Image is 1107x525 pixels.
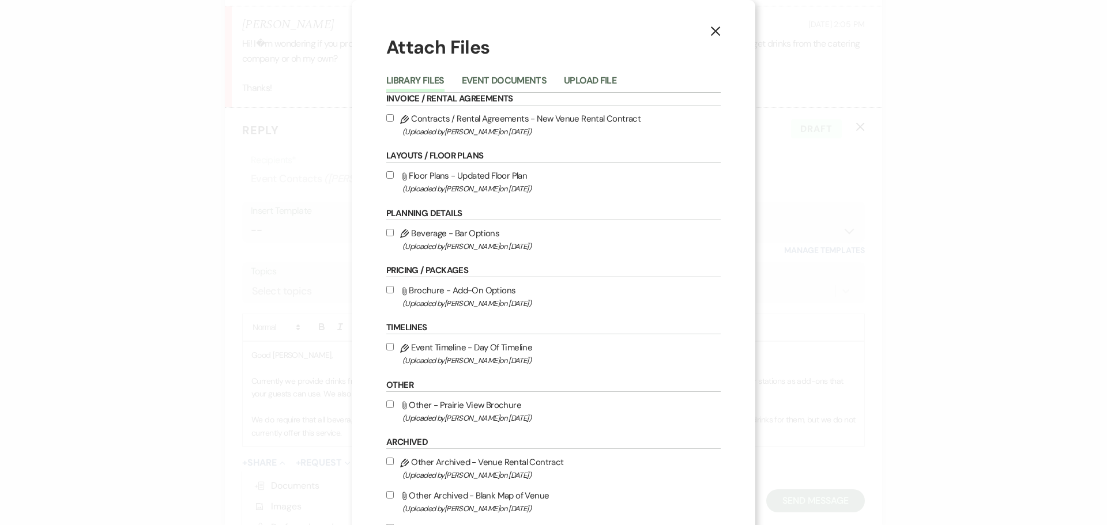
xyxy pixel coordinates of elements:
label: Event Timeline - Day Of Timeline [386,340,721,367]
h6: Planning Details [386,207,721,220]
h6: Other [386,379,721,392]
span: (Uploaded by [PERSON_NAME] on [DATE] ) [402,502,721,515]
button: Event Documents [462,76,547,92]
input: Other - Prairie View Brochure(Uploaded by[PERSON_NAME]on [DATE]) [386,401,394,408]
h6: Pricing / Packages [386,265,721,277]
span: (Uploaded by [PERSON_NAME] on [DATE] ) [402,354,721,367]
h6: Layouts / Floor Plans [386,150,721,163]
h6: Invoice / Rental Agreements [386,93,721,105]
label: Other - Prairie View Brochure [386,398,721,425]
span: (Uploaded by [PERSON_NAME] on [DATE] ) [402,411,721,425]
label: Floor Plans - Updated Floor Plan [386,168,721,195]
button: Library Files [386,76,445,92]
input: Brochure - Add-On Options(Uploaded by[PERSON_NAME]on [DATE]) [386,286,394,293]
input: Floor Plans - Updated Floor Plan(Uploaded by[PERSON_NAME]on [DATE]) [386,171,394,179]
h6: Archived [386,436,721,449]
label: Beverage - Bar Options [386,226,721,253]
h1: Attach Files [386,35,721,61]
span: (Uploaded by [PERSON_NAME] on [DATE] ) [402,469,721,482]
span: (Uploaded by [PERSON_NAME] on [DATE] ) [402,182,721,195]
input: Contracts / Rental Agreements - New Venue Rental Contract(Uploaded by[PERSON_NAME]on [DATE]) [386,114,394,122]
button: Upload File [564,76,616,92]
span: (Uploaded by [PERSON_NAME] on [DATE] ) [402,240,721,253]
h6: Timelines [386,322,721,334]
label: Other Archived - Blank Map of Venue [386,488,721,515]
input: Beverage - Bar Options(Uploaded by[PERSON_NAME]on [DATE]) [386,229,394,236]
label: Other Archived - Venue Rental Contract [386,455,721,482]
span: (Uploaded by [PERSON_NAME] on [DATE] ) [402,125,721,138]
label: Brochure - Add-On Options [386,283,721,310]
span: (Uploaded by [PERSON_NAME] on [DATE] ) [402,297,721,310]
input: Other Archived - Blank Map of Venue(Uploaded by[PERSON_NAME]on [DATE]) [386,491,394,498]
input: Other Archived - Venue Rental Contract(Uploaded by[PERSON_NAME]on [DATE]) [386,458,394,465]
label: Contracts / Rental Agreements - New Venue Rental Contract [386,111,721,138]
input: Event Timeline - Day Of Timeline(Uploaded by[PERSON_NAME]on [DATE]) [386,343,394,350]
